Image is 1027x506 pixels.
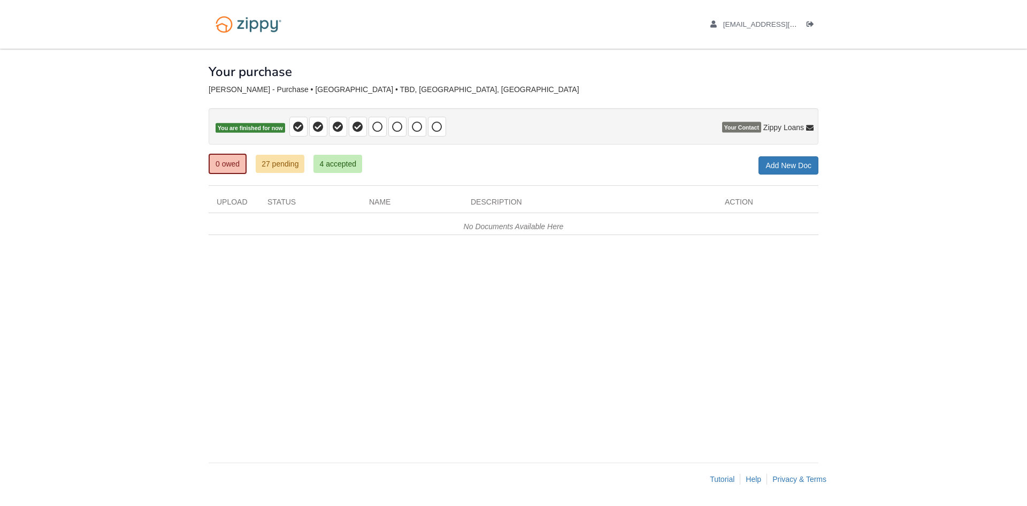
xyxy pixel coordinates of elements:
[361,197,463,213] div: Name
[723,20,846,28] span: myrandanevins@gmail.com
[216,123,285,133] span: You are finished for now
[313,155,362,173] a: 4 accepted
[464,222,564,231] em: No Documents Available Here
[209,197,259,213] div: Upload
[463,197,717,213] div: Description
[807,20,818,31] a: Log out
[209,11,288,38] img: Logo
[259,197,361,213] div: Status
[256,155,304,173] a: 27 pending
[209,154,247,174] a: 0 owed
[710,475,734,484] a: Tutorial
[717,197,818,213] div: Action
[746,475,761,484] a: Help
[763,122,804,133] span: Zippy Loans
[722,122,761,133] span: Your Contact
[209,65,292,79] h1: Your purchase
[758,156,818,175] a: Add New Doc
[209,85,818,94] div: [PERSON_NAME] - Purchase • [GEOGRAPHIC_DATA] • TBD, [GEOGRAPHIC_DATA], [GEOGRAPHIC_DATA]
[710,20,846,31] a: edit profile
[772,475,826,484] a: Privacy & Terms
